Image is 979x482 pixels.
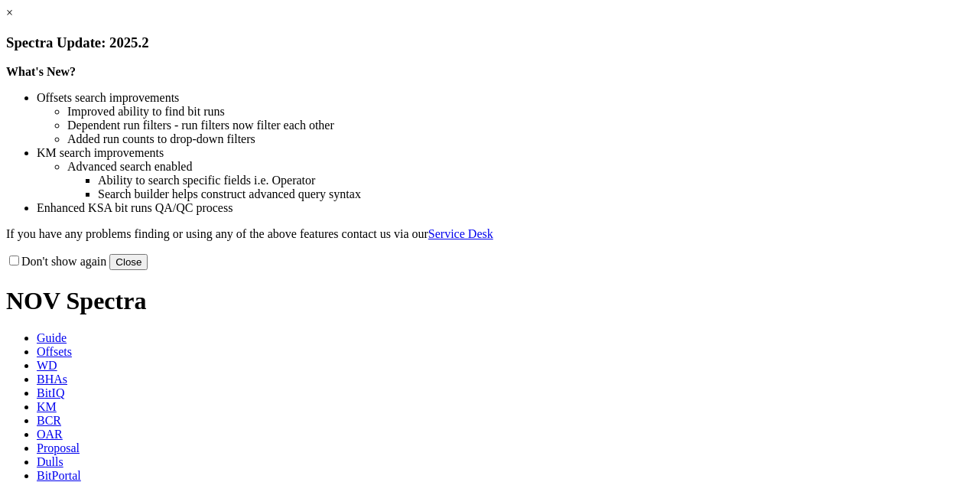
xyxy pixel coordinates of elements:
[428,227,493,240] a: Service Desk
[37,331,67,344] span: Guide
[6,287,973,315] h1: NOV Spectra
[37,345,72,358] span: Offsets
[6,255,106,268] label: Don't show again
[37,386,64,399] span: BitIQ
[6,65,76,78] strong: What's New?
[98,174,973,187] li: Ability to search specific fields i.e. Operator
[37,428,63,441] span: OAR
[67,105,973,119] li: Improved ability to find bit runs
[37,359,57,372] span: WD
[67,132,973,146] li: Added run counts to drop-down filters
[6,6,13,19] a: ×
[37,91,973,105] li: Offsets search improvements
[37,146,973,160] li: KM search improvements
[67,160,973,174] li: Advanced search enabled
[6,227,973,241] p: If you have any problems finding or using any of the above features contact us via our
[37,441,80,454] span: Proposal
[37,201,973,215] li: Enhanced KSA bit runs QA/QC process
[37,414,61,427] span: BCR
[67,119,973,132] li: Dependent run filters - run filters now filter each other
[109,254,148,270] button: Close
[37,400,57,413] span: KM
[9,256,19,265] input: Don't show again
[37,373,67,386] span: BHAs
[98,187,973,201] li: Search builder helps construct advanced query syntax
[37,469,81,482] span: BitPortal
[6,34,973,51] h3: Spectra Update: 2025.2
[37,455,63,468] span: Dulls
